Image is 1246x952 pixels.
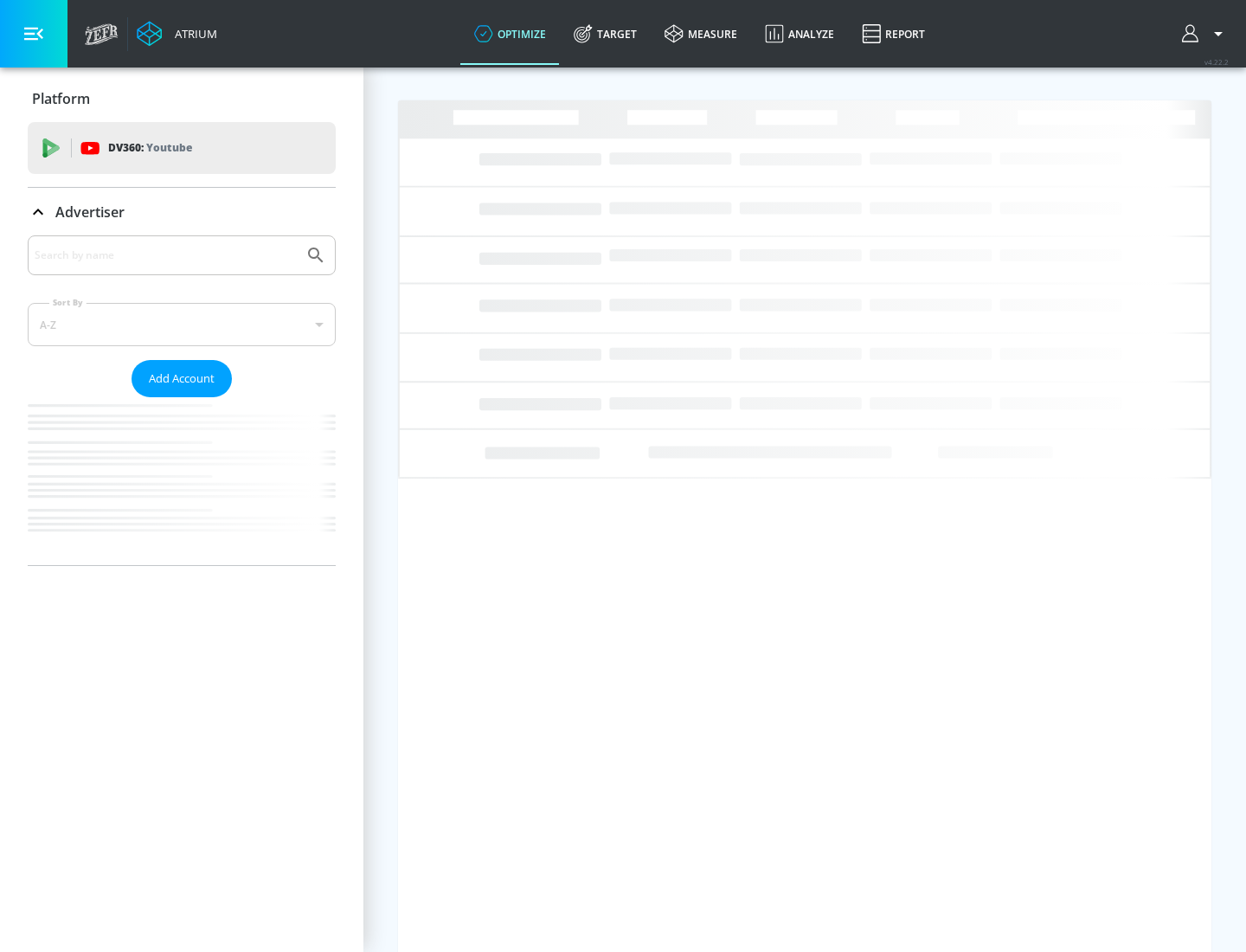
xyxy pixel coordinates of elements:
nav: list of Advertiser [28,397,336,565]
a: Analyze [751,3,848,65]
p: DV360: [108,138,192,158]
div: Advertiser [28,188,336,236]
div: A-Z [28,303,336,346]
a: measure [651,3,751,65]
p: Advertiser [55,203,125,222]
a: Target [560,3,651,65]
div: Advertiser [28,235,336,565]
div: Atrium [168,26,217,42]
p: Youtube [146,138,192,157]
div: Platform [28,74,336,123]
a: Atrium [137,21,217,47]
div: DV360: Youtube [28,122,336,174]
input: Search by name [35,244,297,267]
a: optimize [460,3,560,65]
p: Platform [32,89,90,108]
label: Sort By [49,297,87,308]
button: Add Account [132,360,232,397]
span: Add Account [149,369,215,389]
span: v 4.22.2 [1204,57,1229,67]
a: Report [848,3,939,65]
